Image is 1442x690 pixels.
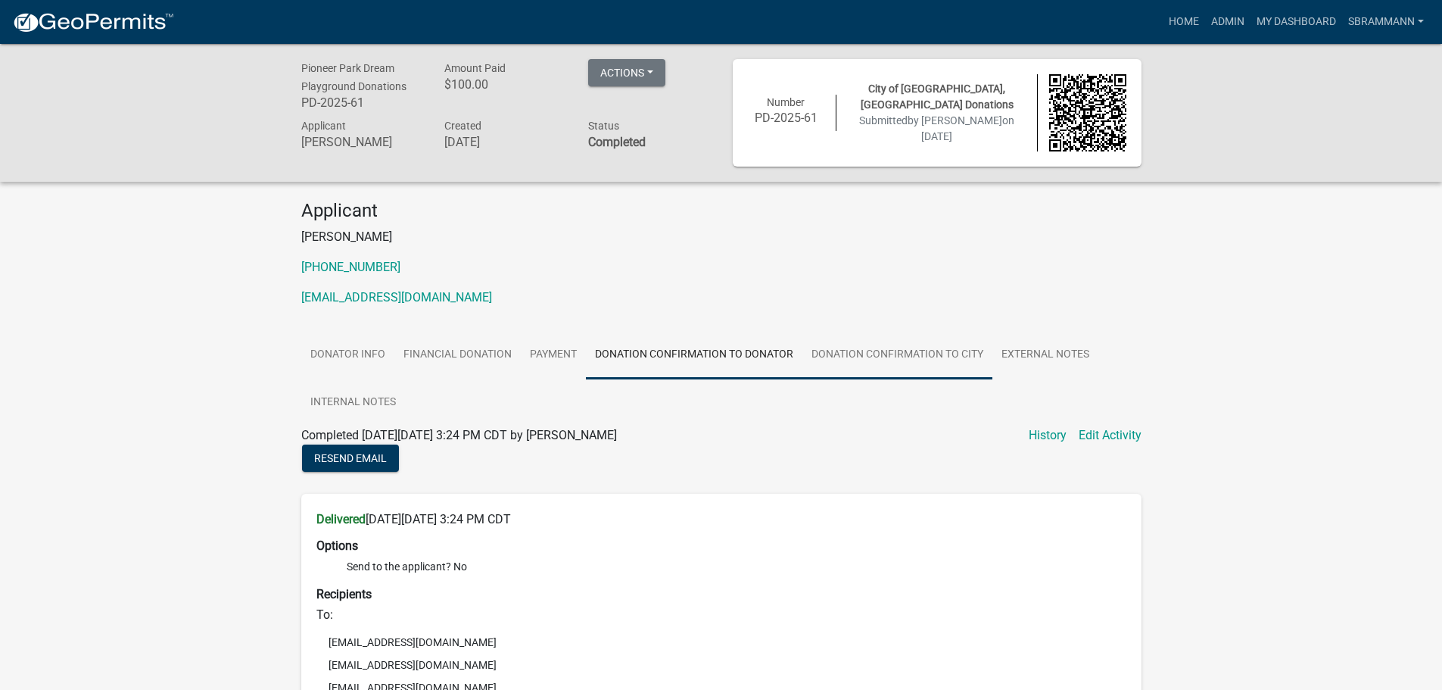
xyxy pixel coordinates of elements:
li: Send to the applicant? No [347,559,1126,575]
a: Donation Confirmation to City [802,331,992,379]
a: Internal Notes [301,379,405,427]
h6: [PERSON_NAME] [301,135,422,149]
strong: Options [316,539,358,553]
h6: To: [316,607,1126,622]
span: Number [767,96,805,108]
h6: $100.00 [444,77,565,92]
p: [PERSON_NAME] [301,228,1141,246]
span: City of [GEOGRAPHIC_DATA], [GEOGRAPHIC_DATA] Donations [861,83,1014,111]
a: Donation Confirmation to Donator [586,331,802,379]
a: SBrammann [1342,8,1430,36]
a: Financial Donation [394,331,521,379]
span: by [PERSON_NAME] [908,114,1002,126]
span: Status [588,120,619,132]
span: Submitted on [DATE] [859,114,1014,142]
a: Payment [521,331,586,379]
a: Edit Activity [1079,426,1141,445]
a: My Dashboard [1250,8,1342,36]
h6: [DATE] [444,135,565,149]
span: Amount Paid [444,62,506,74]
a: External Notes [992,331,1098,379]
a: Donator Info [301,331,394,379]
a: [PHONE_NUMBER] [301,260,400,274]
span: Resend Email [314,451,387,464]
span: Pioneer Park Dream Playground Donations [301,62,406,92]
li: [EMAIL_ADDRESS][DOMAIN_NAME] [316,631,1126,654]
h6: [DATE][DATE] 3:24 PM CDT [316,512,1126,526]
a: History [1029,426,1067,445]
img: QR code [1049,74,1126,151]
a: Home [1163,8,1205,36]
a: Admin [1205,8,1250,36]
h6: PD-2025-61 [748,111,825,125]
span: Applicant [301,120,346,132]
strong: Delivered [316,512,366,526]
strong: Completed [588,135,646,149]
li: [EMAIL_ADDRESS][DOMAIN_NAME] [316,654,1126,676]
button: Actions [588,59,665,86]
button: Resend Email [302,445,399,472]
span: Created [444,120,481,132]
a: [EMAIL_ADDRESS][DOMAIN_NAME] [301,290,492,304]
span: Completed [DATE][DATE] 3:24 PM CDT by [PERSON_NAME] [301,428,617,442]
h4: Applicant [301,200,1141,222]
strong: Recipients [316,587,372,601]
h6: PD-2025-61 [301,95,422,110]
